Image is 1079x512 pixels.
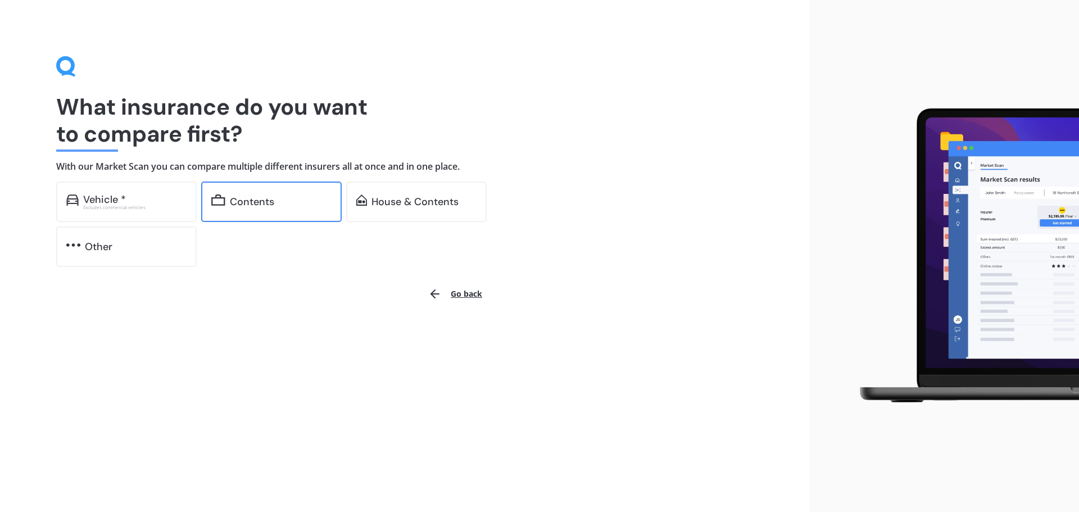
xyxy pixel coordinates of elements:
img: other.81dba5aafe580aa69f38.svg [66,239,80,251]
img: car.f15378c7a67c060ca3f3.svg [66,194,79,206]
img: laptop.webp [844,102,1079,411]
div: Excludes commercial vehicles [83,205,187,210]
img: home-and-contents.b802091223b8502ef2dd.svg [356,194,367,206]
button: Go back [421,280,489,307]
div: Contents [230,196,274,207]
div: Vehicle * [83,194,126,205]
div: Other [85,241,112,252]
h1: What insurance do you want to compare first? [56,93,753,147]
div: House & Contents [371,196,459,207]
img: content.01f40a52572271636b6f.svg [211,194,225,206]
h4: With our Market Scan you can compare multiple different insurers all at once and in one place. [56,161,753,173]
